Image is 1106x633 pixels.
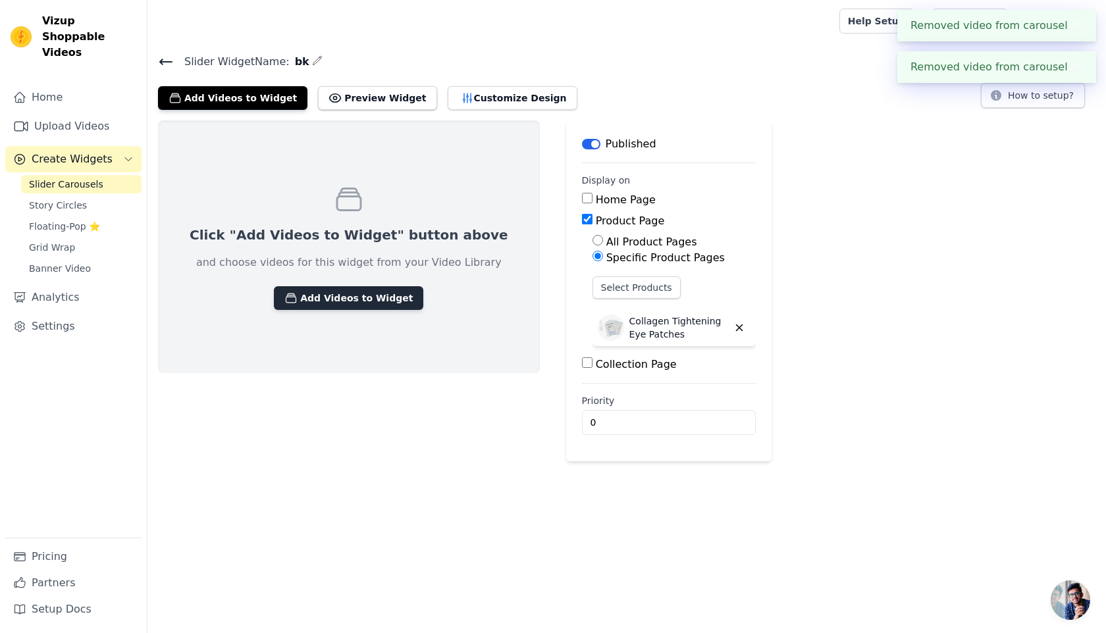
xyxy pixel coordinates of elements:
[448,86,577,110] button: Customize Design
[5,84,142,111] a: Home
[290,54,309,70] span: bk
[29,178,103,191] span: Slider Carousels
[29,199,87,212] span: Story Circles
[5,596,142,622] a: Setup Docs
[1068,59,1083,75] button: Close
[582,174,631,187] legend: Display on
[5,284,142,311] a: Analytics
[582,394,756,407] label: Priority
[5,570,142,596] a: Partners
[5,113,142,139] a: Upload Videos
[596,193,656,206] label: Home Page
[629,315,728,341] p: Collagen Tightening Eye Patches
[42,13,136,61] span: Vizup Shoppable Videos
[29,241,75,254] span: Grid Wrap
[21,217,142,236] a: Floating-Pop ⭐
[1040,9,1095,33] p: Valeriz LA
[158,86,307,110] button: Add Videos to Widget
[190,226,508,244] p: Click "Add Videos to Widget" button above
[606,251,725,264] label: Specific Product Pages
[839,9,914,34] a: Help Setup
[32,151,113,167] span: Create Widgets
[21,175,142,193] a: Slider Carousels
[174,54,290,70] span: Slider Widget Name:
[274,286,423,310] button: Add Videos to Widget
[596,215,665,227] label: Product Page
[29,262,91,275] span: Banner Video
[897,51,1096,83] div: Removed video from carousel
[5,313,142,340] a: Settings
[318,86,436,110] button: Preview Widget
[29,220,100,233] span: Floating-Pop ⭐
[981,83,1085,108] button: How to setup?
[606,236,697,248] label: All Product Pages
[592,276,681,299] button: Select Products
[21,238,142,257] a: Grid Wrap
[21,196,142,215] a: Story Circles
[312,53,323,70] div: Edit Name
[1018,9,1095,33] button: V Valeriz LA
[11,26,32,47] img: Vizup
[728,316,750,339] button: Delete widget
[196,255,502,270] p: and choose videos for this widget from your Video Library
[596,358,677,370] label: Collection Page
[5,146,142,172] button: Create Widgets
[606,136,656,152] p: Published
[21,259,142,278] a: Banner Video
[1068,18,1083,34] button: Close
[5,544,142,570] a: Pricing
[932,9,1008,34] a: Book Demo
[1051,580,1090,620] a: Open chat
[598,315,624,341] img: Collagen Tightening Eye Patches
[897,10,1096,41] div: Removed video from carousel
[981,92,1085,105] a: How to setup?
